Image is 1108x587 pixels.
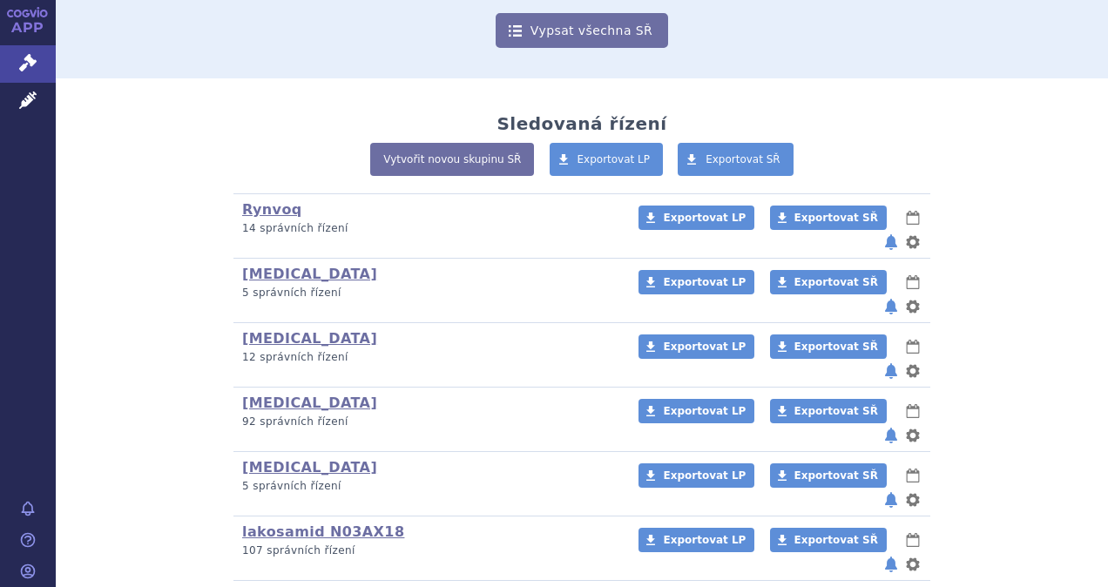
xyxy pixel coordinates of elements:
[663,469,746,482] span: Exportovat LP
[706,153,780,165] span: Exportovat SŘ
[242,266,377,282] a: [MEDICAL_DATA]
[663,212,746,224] span: Exportovat LP
[770,463,887,488] a: Exportovat SŘ
[904,207,922,228] button: lhůty
[242,479,616,494] p: 5 správních řízení
[882,361,900,381] button: notifikace
[770,334,887,359] a: Exportovat SŘ
[242,350,616,365] p: 12 správních řízení
[638,528,754,552] a: Exportovat LP
[242,201,302,218] a: Rynvoq
[904,554,922,575] button: nastavení
[904,296,922,317] button: nastavení
[578,153,651,165] span: Exportovat LP
[497,113,666,134] h2: Sledovaná řízení
[904,232,922,253] button: nastavení
[550,143,664,176] a: Exportovat LP
[242,286,616,300] p: 5 správních řízení
[242,330,377,347] a: [MEDICAL_DATA]
[794,469,878,482] span: Exportovat SŘ
[794,276,878,288] span: Exportovat SŘ
[638,270,754,294] a: Exportovat LP
[904,272,922,293] button: lhůty
[663,276,746,288] span: Exportovat LP
[904,465,922,486] button: lhůty
[904,361,922,381] button: nastavení
[904,489,922,510] button: nastavení
[904,425,922,446] button: nastavení
[770,399,887,423] a: Exportovat SŘ
[242,395,377,411] a: [MEDICAL_DATA]
[882,554,900,575] button: notifikace
[638,463,754,488] a: Exportovat LP
[794,534,878,546] span: Exportovat SŘ
[794,341,878,353] span: Exportovat SŘ
[770,528,887,552] a: Exportovat SŘ
[794,212,878,224] span: Exportovat SŘ
[242,221,616,236] p: 14 správních řízení
[904,401,922,422] button: lhůty
[638,399,754,423] a: Exportovat LP
[794,405,878,417] span: Exportovat SŘ
[638,334,754,359] a: Exportovat LP
[882,489,900,510] button: notifikace
[904,336,922,357] button: lhůty
[663,534,746,546] span: Exportovat LP
[678,143,794,176] a: Exportovat SŘ
[882,232,900,253] button: notifikace
[242,543,616,558] p: 107 správních řízení
[882,425,900,446] button: notifikace
[904,530,922,550] button: lhůty
[496,13,668,48] a: Vypsat všechna SŘ
[770,206,887,230] a: Exportovat SŘ
[663,341,746,353] span: Exportovat LP
[242,523,404,540] a: lakosamid N03AX18
[663,405,746,417] span: Exportovat LP
[638,206,754,230] a: Exportovat LP
[370,143,534,176] a: Vytvořit novou skupinu SŘ
[242,415,616,429] p: 92 správních řízení
[242,459,377,476] a: [MEDICAL_DATA]
[770,270,887,294] a: Exportovat SŘ
[882,296,900,317] button: notifikace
